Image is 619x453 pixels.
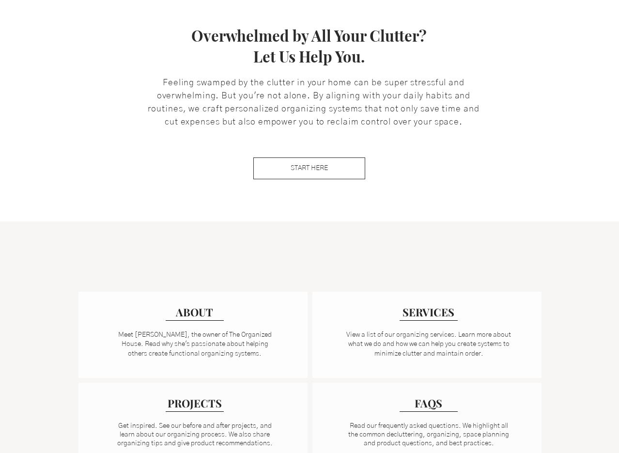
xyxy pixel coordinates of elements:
span: FAQS [415,396,442,410]
a: Meet [PERSON_NAME], the owner of The Organized House. Read why she's passionate about helping oth... [118,331,272,357]
a: START HERE [253,157,365,179]
a: FAQS [400,395,458,412]
span: START HERE [291,164,328,173]
a: View a list of our organizing services. Learn more about what we do and how we can help you creat... [346,331,511,357]
a: Get inspired. See our before and after projects, and learn about our organizing process. We also ... [117,422,273,447]
span: PROJECTS [168,396,222,410]
span: Overwhelmed by All Your Clutter? Let Us Help You. [191,25,427,66]
a: PROJECTS [166,395,224,412]
a: SERVICES [400,304,458,321]
span: Feeling swamped by the clutter in your home can be super stressful and overwhelming. But you're n... [148,78,479,126]
span: SERVICES [402,305,454,319]
span: Read our frequently asked questions. We highlight all the common decluttering, organizing, space ... [348,422,509,447]
span: ABOUT [176,305,213,319]
a: ABOUT [166,304,224,321]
